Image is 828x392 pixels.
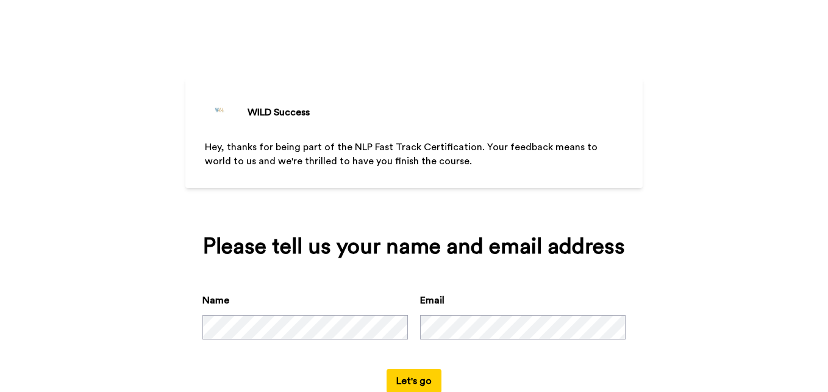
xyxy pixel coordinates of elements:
span: Hey, thanks for being part of the NLP Fast Track Certification. Your feedback means to world to u... [205,142,600,166]
div: WILD Success [248,105,310,120]
label: Name [202,293,229,308]
label: Email [420,293,444,308]
div: Please tell us your name and email address [202,234,626,259]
